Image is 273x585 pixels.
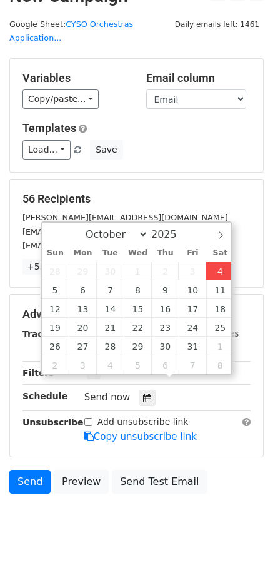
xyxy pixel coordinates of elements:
[96,337,124,355] span: October 28, 2025
[124,280,151,299] span: October 8, 2025
[124,318,151,337] span: October 22, 2025
[42,355,69,374] span: November 2, 2025
[22,307,251,321] h5: Advanced
[84,431,197,442] a: Copy unsubscribe link
[69,337,96,355] span: October 27, 2025
[179,262,206,280] span: October 3, 2025
[179,337,206,355] span: October 31, 2025
[69,280,96,299] span: October 6, 2025
[90,140,122,160] button: Save
[151,318,179,337] span: October 23, 2025
[42,299,69,318] span: October 12, 2025
[206,280,234,299] span: October 11, 2025
[69,249,96,257] span: Mon
[9,19,133,43] small: Google Sheet:
[69,318,96,337] span: October 20, 2025
[42,249,69,257] span: Sun
[22,329,64,339] strong: Tracking
[211,525,273,585] iframe: Chat Widget
[112,470,207,494] a: Send Test Email
[151,280,179,299] span: October 9, 2025
[22,140,71,160] a: Load...
[179,249,206,257] span: Fri
[69,262,96,280] span: September 29, 2025
[206,337,234,355] span: November 1, 2025
[69,299,96,318] span: October 13, 2025
[124,249,151,257] span: Wed
[42,337,69,355] span: October 26, 2025
[151,337,179,355] span: October 30, 2025
[96,318,124,337] span: October 21, 2025
[97,415,189,429] label: Add unsubscribe link
[206,249,234,257] span: Sat
[206,262,234,280] span: October 4, 2025
[69,355,96,374] span: November 3, 2025
[9,470,51,494] a: Send
[22,368,54,378] strong: Filters
[22,391,67,401] strong: Schedule
[42,280,69,299] span: October 5, 2025
[124,337,151,355] span: October 29, 2025
[151,355,179,374] span: November 6, 2025
[22,71,127,85] h5: Variables
[151,249,179,257] span: Thu
[124,262,151,280] span: October 1, 2025
[179,355,206,374] span: November 7, 2025
[146,71,251,85] h5: Email column
[179,318,206,337] span: October 24, 2025
[22,89,99,109] a: Copy/paste...
[22,227,162,237] small: [EMAIL_ADDRESS][DOMAIN_NAME]
[54,470,109,494] a: Preview
[22,121,76,135] a: Templates
[22,241,162,250] small: [EMAIL_ADDRESS][DOMAIN_NAME]
[22,192,251,206] h5: 56 Recipients
[84,392,131,403] span: Send now
[206,355,234,374] span: November 8, 2025
[179,299,206,318] span: October 17, 2025
[96,280,124,299] span: October 7, 2025
[96,355,124,374] span: November 4, 2025
[42,262,69,280] span: September 28, 2025
[206,318,234,337] span: October 25, 2025
[124,299,151,318] span: October 15, 2025
[96,299,124,318] span: October 14, 2025
[124,355,151,374] span: November 5, 2025
[42,318,69,337] span: October 19, 2025
[22,259,75,275] a: +53 more
[9,19,133,43] a: CYSO Orchestras Application...
[96,249,124,257] span: Tue
[171,19,264,29] a: Daily emails left: 1461
[148,228,193,240] input: Year
[206,299,234,318] span: October 18, 2025
[151,262,179,280] span: October 2, 2025
[22,213,228,222] small: [PERSON_NAME][EMAIL_ADDRESS][DOMAIN_NAME]
[22,417,84,427] strong: Unsubscribe
[151,299,179,318] span: October 16, 2025
[171,18,264,31] span: Daily emails left: 1461
[179,280,206,299] span: October 10, 2025
[96,262,124,280] span: September 30, 2025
